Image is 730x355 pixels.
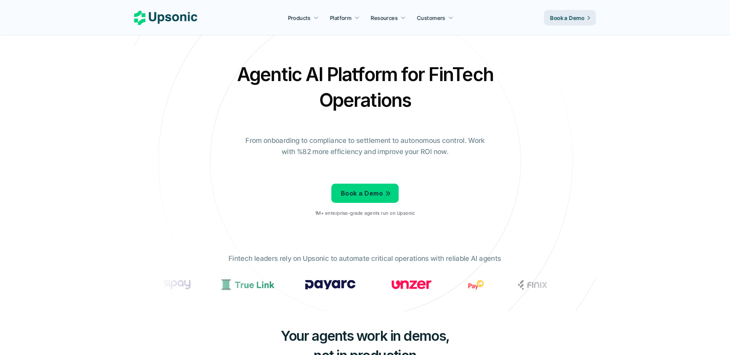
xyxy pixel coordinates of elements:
[315,211,415,216] p: 1M+ enterprise-grade agents run on Upsonic
[550,14,585,22] p: Book a Demo
[288,14,311,22] p: Products
[283,11,323,25] a: Products
[231,61,500,113] h2: Agentic AI Platform for FinTech Operations
[417,14,446,22] p: Customers
[331,184,399,203] a: Book a Demo
[281,327,449,344] span: Your agents work in demos,
[330,14,351,22] p: Platform
[371,14,398,22] p: Resources
[544,10,596,25] a: Book a Demo
[240,135,490,158] p: From onboarding to compliance to settlement to autonomous control. Work with %82 more efficiency ...
[229,253,501,264] p: Fintech leaders rely on Upsonic to automate critical operations with reliable AI agents
[341,188,383,199] p: Book a Demo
